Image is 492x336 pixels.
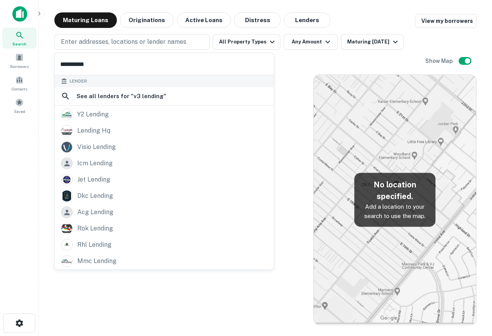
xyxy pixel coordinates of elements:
span: Contacts [12,86,27,92]
button: Any Amount [283,34,338,50]
a: mmc lending [55,253,274,269]
button: Enter addresses, locations or lender names [54,34,210,50]
iframe: Chat Widget [453,274,492,311]
div: mmc lending [77,255,116,267]
a: Borrowers [2,50,37,71]
p: Enter addresses, locations or lender names [61,37,186,47]
img: picture [61,256,72,267]
div: icm lending [77,158,113,169]
span: Borrowers [10,63,29,69]
div: dkc lending [77,190,113,202]
span: Lender [70,78,87,85]
img: picture [61,109,72,120]
button: Originations [120,12,174,28]
img: map-placeholder.webp [314,75,476,325]
button: Distress [234,12,281,28]
a: lending hq [55,123,274,139]
div: rhl lending [77,239,111,251]
button: All Property Types [213,34,280,50]
p: Add a location to your search to use the map. [360,202,429,220]
span: Search [12,41,26,47]
img: picture [61,142,72,152]
a: y2 lending [55,106,274,123]
h6: See all lenders for " v3 lending " [76,92,166,101]
div: jet lending [77,174,110,185]
button: Maturing [DATE] [341,34,403,50]
a: Contacts [2,73,37,94]
div: acg lending [77,206,113,218]
a: icm lending [55,155,274,171]
button: Active Loans [177,12,231,28]
a: acg lending [55,204,274,220]
img: capitalize-icon.png [12,6,27,22]
div: rok lending [77,223,113,234]
button: Lenders [284,12,330,28]
a: visio lending [55,139,274,155]
a: Saved [2,95,37,116]
span: Saved [14,108,25,114]
a: rhl lending [55,237,274,253]
a: jet lending [55,171,274,188]
img: picture [61,239,72,250]
img: picture [61,223,72,234]
a: rok lending [55,220,274,237]
a: Search [2,28,37,48]
h6: Show Map [425,57,454,65]
div: Maturing [DATE] [347,37,400,47]
div: y2 lending [77,109,109,120]
img: picture [61,191,72,201]
a: dkc lending [55,188,274,204]
div: visio lending [77,141,116,153]
h5: No location specified. [360,179,429,202]
a: View my borrowers [415,14,476,28]
button: Maturing Loans [54,12,117,28]
div: lending hq [77,125,110,137]
img: picture [61,125,72,136]
img: picture [61,174,72,185]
